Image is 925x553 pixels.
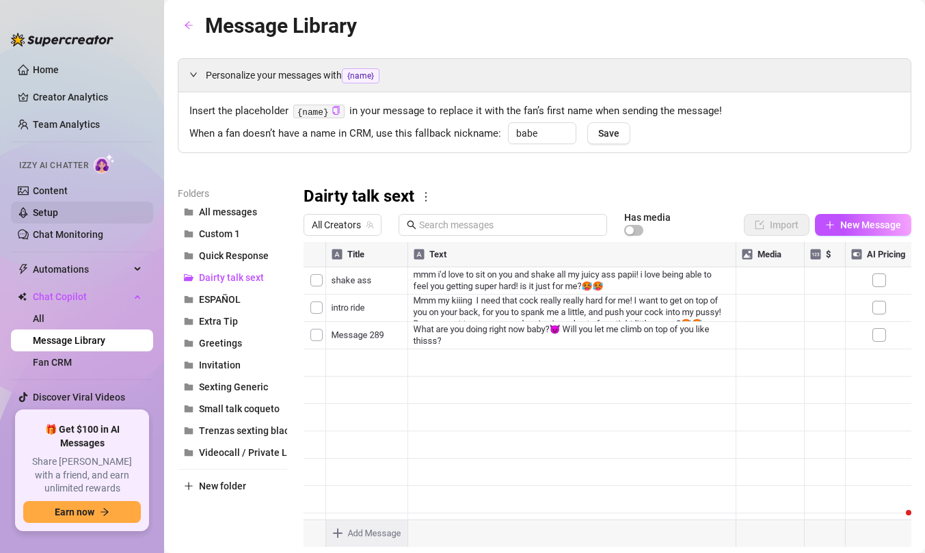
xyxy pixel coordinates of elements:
[293,105,345,119] code: {name}
[23,423,141,450] span: 🎁 Get $100 in AI Messages
[624,213,671,221] article: Has media
[840,219,901,230] span: New Message
[184,273,193,282] span: folder-open
[199,381,268,392] span: Sexting Generic
[178,310,287,332] button: Extra Tip
[184,404,193,414] span: folder
[11,33,113,46] img: logo-BBDzfeDw.svg
[33,258,130,280] span: Automations
[189,126,501,142] span: When a fan doesn’t have a name in CRM, use this fallback nickname:
[33,86,142,108] a: Creator Analytics
[199,316,238,327] span: Extra Tip
[184,251,193,260] span: folder
[178,376,287,398] button: Sexting Generic
[184,382,193,392] span: folder
[33,229,103,240] a: Chat Monitoring
[178,245,287,267] button: Quick Response
[199,425,294,436] span: Trenzas sexting black
[587,122,630,144] button: Save
[342,68,379,83] span: {name}
[178,223,287,245] button: Custom 1
[184,21,193,30] span: arrow-left
[33,185,68,196] a: Content
[199,360,241,370] span: Invitation
[419,217,599,232] input: Search messages
[199,250,269,261] span: Quick Response
[199,481,246,491] span: New folder
[879,507,911,539] iframe: Intercom live chat
[205,10,357,42] article: Message Library
[366,221,374,229] span: team
[206,68,900,83] span: Personalize your messages with
[55,507,94,517] span: Earn now
[199,338,242,349] span: Greetings
[332,106,340,116] button: Click to Copy
[184,426,193,435] span: folder
[178,59,911,92] div: Personalize your messages with{name}
[199,403,280,414] span: Small talk coqueto
[23,501,141,523] button: Earn nowarrow-right
[178,186,287,201] article: Folders
[178,267,287,288] button: Dairty talk sext
[184,295,193,304] span: folder
[33,286,130,308] span: Chat Copilot
[184,316,193,326] span: folder
[33,207,58,218] a: Setup
[94,154,115,174] img: AI Chatter
[199,206,257,217] span: All messages
[199,228,240,239] span: Custom 1
[199,447,300,458] span: Videocall / Private Live
[184,207,193,217] span: folder
[184,229,193,239] span: folder
[184,481,193,491] span: plus
[178,398,287,420] button: Small talk coqueto
[189,103,900,120] span: Insert the placeholder in your message to replace it with the fan’s first name when sending the m...
[420,191,432,203] span: more
[18,292,27,301] img: Chat Copilot
[184,360,193,370] span: folder
[199,294,241,305] span: ESPAÑOL
[184,338,193,348] span: folder
[33,313,44,324] a: All
[312,215,373,235] span: All Creators
[184,448,193,457] span: folder
[815,214,911,236] button: New Message
[33,392,125,403] a: Discover Viral Videos
[18,264,29,275] span: thunderbolt
[178,332,287,354] button: Greetings
[19,159,88,172] span: Izzy AI Chatter
[33,64,59,75] a: Home
[744,214,809,236] button: Import
[23,455,141,496] span: Share [PERSON_NAME] with a friend, and earn unlimited rewards
[178,420,287,442] button: Trenzas sexting black
[178,288,287,310] button: ESPAÑOL
[100,507,109,517] span: arrow-right
[33,335,105,346] a: Message Library
[825,220,835,230] span: plus
[33,119,100,130] a: Team Analytics
[178,442,287,463] button: Videocall / Private Live
[178,354,287,376] button: Invitation
[598,128,619,139] span: Save
[199,272,264,283] span: Dairty talk sext
[407,220,416,230] span: search
[33,357,72,368] a: Fan CRM
[178,475,287,497] button: New folder
[178,201,287,223] button: All messages
[332,106,340,115] span: copy
[304,186,414,208] h3: Dairty talk sext
[189,70,198,79] span: expanded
